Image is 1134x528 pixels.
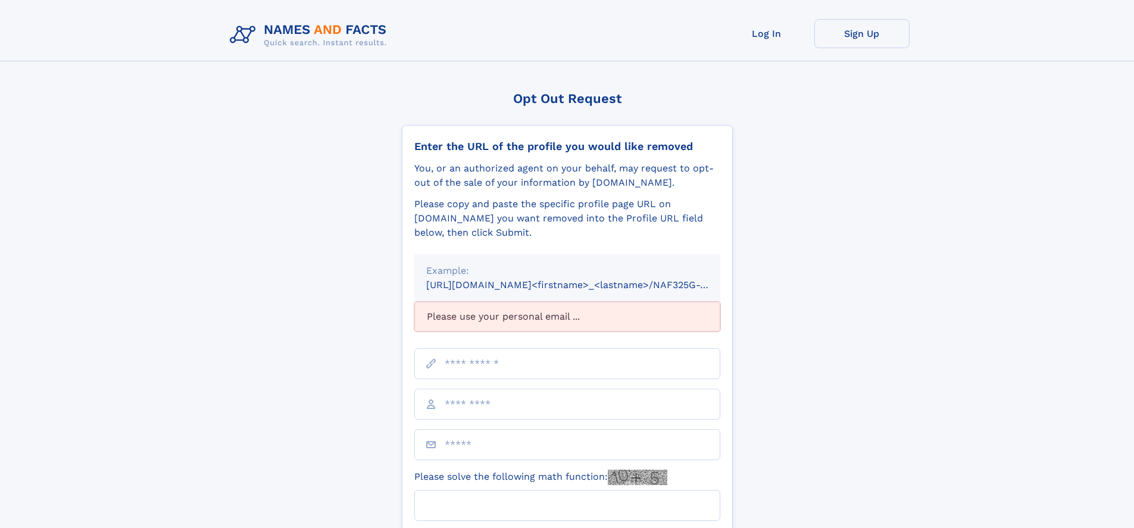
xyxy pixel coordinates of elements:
img: Logo Names and Facts [225,19,396,51]
a: Sign Up [814,19,910,48]
div: Please copy and paste the specific profile page URL on [DOMAIN_NAME] you want removed into the Pr... [414,197,720,240]
small: [URL][DOMAIN_NAME]<firstname>_<lastname>/NAF325G-xxxxxxxx [426,279,743,290]
div: Example: [426,264,708,278]
a: Log In [719,19,814,48]
div: You, or an authorized agent on your behalf, may request to opt-out of the sale of your informatio... [414,161,720,190]
div: Please use your personal email ... [414,302,720,332]
div: Enter the URL of the profile you would like removed [414,140,720,153]
label: Please solve the following math function: [414,470,667,485]
div: Opt Out Request [402,91,733,106]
